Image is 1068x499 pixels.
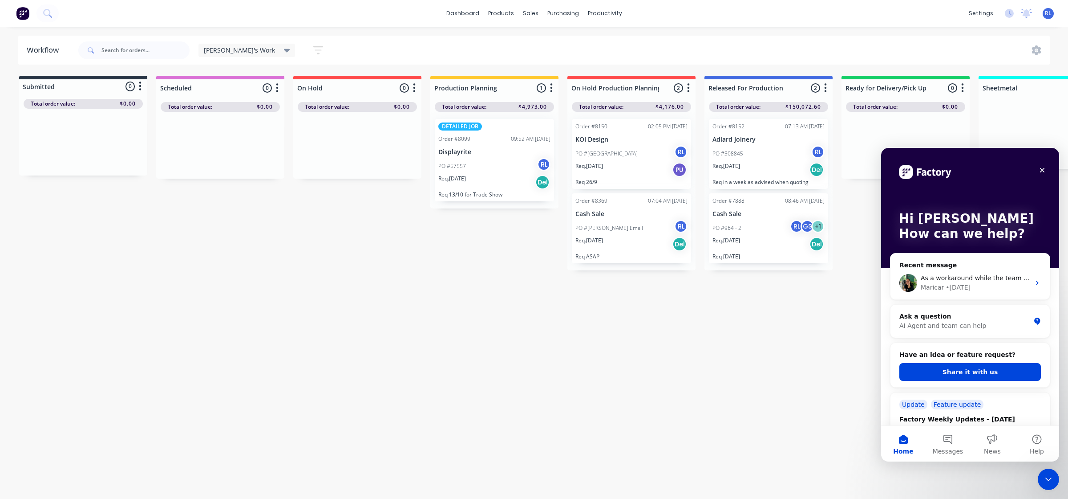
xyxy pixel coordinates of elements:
[511,135,550,143] div: 09:52 AM [DATE]
[785,197,825,205] div: 08:46 AM [DATE]
[1045,9,1052,17] span: RL
[257,103,273,111] span: $0.00
[579,103,623,111] span: Total order value:
[1038,469,1059,490] iframe: Intercom live chat
[438,123,482,131] div: DETAILED JOB
[18,202,160,212] h2: Have an idea or feature request?
[438,162,466,170] p: PO #57557
[438,191,550,198] p: Req 13/10 for Trade Show
[712,224,741,232] p: PO #964 - 2
[31,100,75,108] span: Total order value:
[853,103,898,111] span: Total order value:
[785,123,825,131] div: 07:13 AM [DATE]
[535,175,550,189] div: Del
[712,253,825,260] p: Req [DATE]
[44,278,89,314] button: Messages
[809,163,824,177] div: Del
[40,135,63,144] div: Maricar
[575,253,688,260] p: Req ASAP
[712,162,740,170] p: Req. [DATE]
[575,150,638,158] p: PO #[GEOGRAPHIC_DATA]
[674,145,688,159] div: RL
[50,252,103,262] div: Feature update
[648,197,688,205] div: 07:04 AM [DATE]
[12,300,32,307] span: Home
[16,7,29,20] img: Factory
[583,7,627,20] div: productivity
[305,103,349,111] span: Total order value:
[716,103,761,111] span: Total order value:
[712,150,743,158] p: PO #308845
[712,210,825,218] p: Cash Sale
[801,220,814,233] div: GS
[18,267,144,276] div: Factory Weekly Updates - [DATE]
[811,145,825,159] div: RL
[575,179,688,185] p: Req 26/9
[438,175,466,183] p: Req. [DATE]
[518,7,543,20] div: sales
[27,45,63,56] div: Workflow
[153,14,169,30] div: Close
[712,136,825,143] p: Adlard Joinery
[575,197,607,205] div: Order #8369
[712,197,744,205] div: Order #7888
[120,100,136,108] span: $0.00
[790,220,803,233] div: RL
[18,164,149,173] div: Ask a question
[811,220,825,233] div: + 1
[18,215,160,233] button: Share it with us
[101,41,190,59] input: Search for orders...
[881,148,1059,462] iframe: Intercom live chat
[9,156,169,190] div: Ask a questionAI Agent and team can help
[394,103,410,111] span: $0.00
[575,136,688,143] p: KOI Design
[40,127,554,134] span: As a workaround while the team works on a fix, I’ve placed the link in a column that aligns to th...
[655,103,684,111] span: $4,176.00
[89,278,133,314] button: News
[672,163,687,177] div: PU
[442,103,486,111] span: Total order value:
[133,278,178,314] button: Help
[672,237,687,251] div: Del
[18,173,149,183] div: AI Agent and team can help
[709,119,828,189] div: Order #815207:13 AM [DATE]Adlard JoineryPO #308845RLReq.[DATE]DelReq in a week as advised when qu...
[484,7,518,20] div: products
[572,119,691,189] div: Order #815002:05 PM [DATE]KOI DesignPO #[GEOGRAPHIC_DATA]RLReq.[DATE]PUReq 26/9
[442,7,484,20] a: dashboard
[149,300,163,307] span: Help
[575,237,603,245] p: Req. [DATE]
[65,135,89,144] div: • [DATE]
[809,237,824,251] div: Del
[572,193,691,263] div: Order #836907:04 AM [DATE]Cash SalePO #[PERSON_NAME] EmailRLReq.[DATE]DelReq ASAP
[9,244,169,295] div: UpdateFeature updateFactory Weekly Updates - [DATE]
[435,119,554,201] div: DETAILED JOBOrder #809909:52 AM [DATE]DisplayritePO #57557RLReq.[DATE]DelReq 13/10 for Trade Show
[674,220,688,233] div: RL
[518,103,547,111] span: $4,973.00
[543,7,583,20] div: purchasing
[438,148,550,156] p: Displayrite
[52,300,82,307] span: Messages
[18,252,46,262] div: Update
[648,123,688,131] div: 02:05 PM [DATE]
[575,224,643,232] p: PO #[PERSON_NAME] Email
[103,300,120,307] span: News
[712,237,740,245] p: Req. [DATE]
[709,193,828,263] div: Order #788808:46 AM [DATE]Cash SalePO #964 - 2RLGS+1Req.[DATE]DelReq [DATE]
[438,135,470,143] div: Order #8099
[168,103,212,111] span: Total order value:
[537,158,550,171] div: RL
[575,123,607,131] div: Order #8150
[712,123,744,131] div: Order #8152
[712,179,825,185] p: Req in a week as advised when quoting
[942,103,958,111] span: $0.00
[204,45,275,55] span: [PERSON_NAME]'s Work
[785,103,821,111] span: $150,072.60
[964,7,998,20] div: settings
